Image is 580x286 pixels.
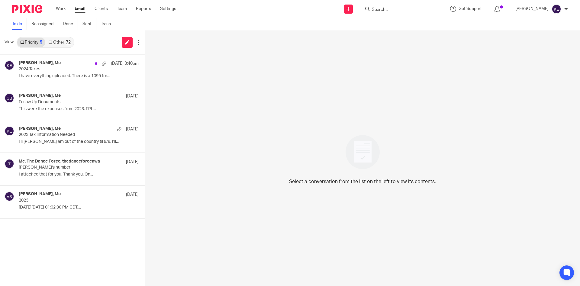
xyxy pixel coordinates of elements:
[126,192,139,198] p: [DATE]
[342,131,384,173] img: image
[82,18,96,30] a: Sent
[19,192,61,197] h4: [PERSON_NAME], Me
[160,6,176,12] a: Settings
[111,61,139,67] p: [DATE] 3:40pm
[19,67,115,72] p: 2024 Taxes
[45,38,73,47] a: Other72
[5,39,14,45] span: View
[101,18,115,30] a: Trash
[5,159,14,169] img: svg%3E
[12,18,27,30] a: To do
[19,159,100,164] h4: Me, The Dance Force, thedanceforcenwa
[19,139,139,144] p: Hi [PERSON_NAME] am out of the country til 9/9. I’ll...
[19,132,115,137] p: 2023 Tax Information Needed
[459,7,482,11] span: Get Support
[75,6,85,12] a: Email
[552,4,561,14] img: svg%3E
[19,126,61,131] h4: [PERSON_NAME], Me
[19,165,115,170] p: [PERSON_NAME]'s number
[126,93,139,99] p: [DATE]
[289,178,436,185] p: Select a conversation from the list on the left to view its contents.
[126,159,139,165] p: [DATE]
[19,107,139,112] p: This were the expenses from 2023: FPL...
[19,172,139,177] p: I attached that for you. Thank you. On...
[515,6,549,12] p: [PERSON_NAME]
[117,6,127,12] a: Team
[5,61,14,70] img: svg%3E
[136,6,151,12] a: Reports
[95,6,108,12] a: Clients
[63,18,78,30] a: Done
[19,61,61,66] h4: [PERSON_NAME], Me
[5,126,14,136] img: svg%3E
[19,74,139,79] p: I have everything uploaded. There is a 1099 for...
[56,6,66,12] a: Work
[5,192,14,201] img: svg%3E
[31,18,58,30] a: Reassigned
[19,198,115,203] p: 2023
[66,40,71,44] div: 72
[40,40,42,44] div: 5
[19,100,115,105] p: Follow Up Documents
[371,7,426,13] input: Search
[17,38,45,47] a: Priority5
[126,126,139,132] p: [DATE]
[19,205,139,210] p: [DATE][DATE] 01:02:36 PM CDT,...
[19,93,61,98] h4: [PERSON_NAME], Me
[12,5,42,13] img: Pixie
[5,93,14,103] img: svg%3E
